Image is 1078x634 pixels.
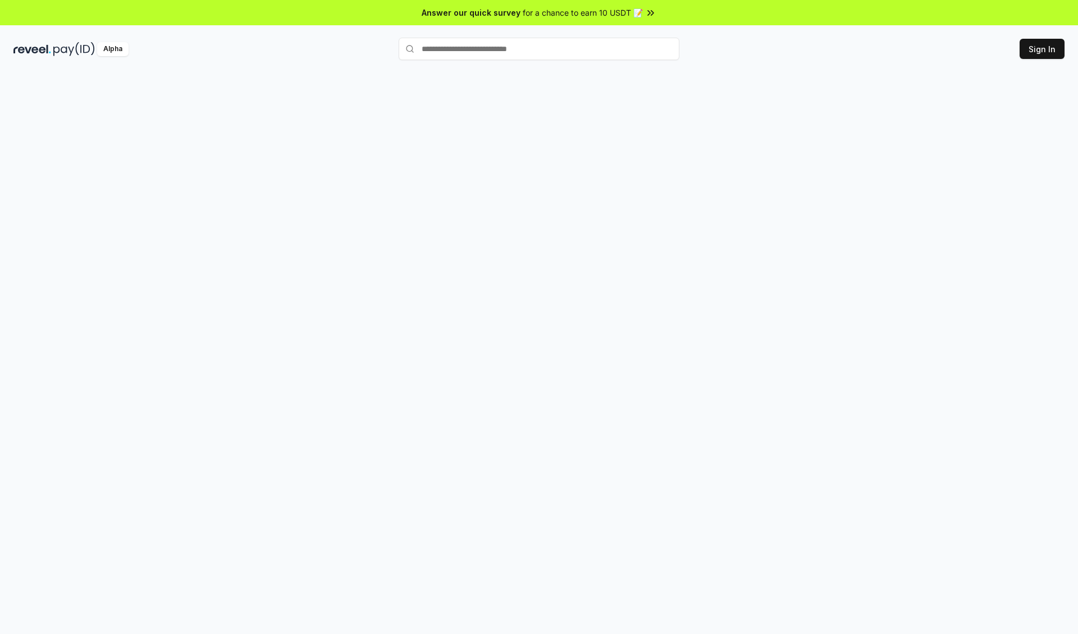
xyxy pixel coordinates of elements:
img: pay_id [53,42,95,56]
div: Alpha [97,42,129,56]
span: Answer our quick survey [422,7,520,19]
span: for a chance to earn 10 USDT 📝 [523,7,643,19]
img: reveel_dark [13,42,51,56]
button: Sign In [1020,39,1065,59]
